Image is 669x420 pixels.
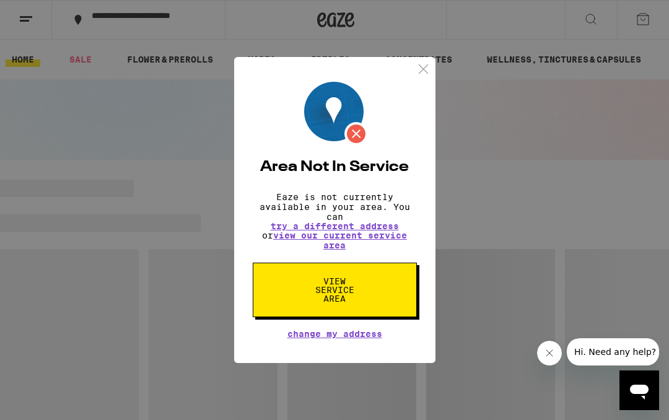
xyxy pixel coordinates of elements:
[253,276,417,286] a: View Service Area
[304,82,368,146] img: Location
[567,338,659,365] iframe: Message from company
[273,230,407,250] a: view our current service area
[619,370,659,410] iframe: Button to launch messaging window
[287,330,382,338] button: Change My Address
[537,341,562,365] iframe: Close message
[253,192,417,250] p: Eaze is not currently available in your area. You can or
[271,222,399,230] button: try a different address
[253,160,417,175] h2: Area Not In Service
[416,61,431,77] img: close.svg
[253,263,417,317] button: View Service Area
[303,277,367,303] span: View Service Area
